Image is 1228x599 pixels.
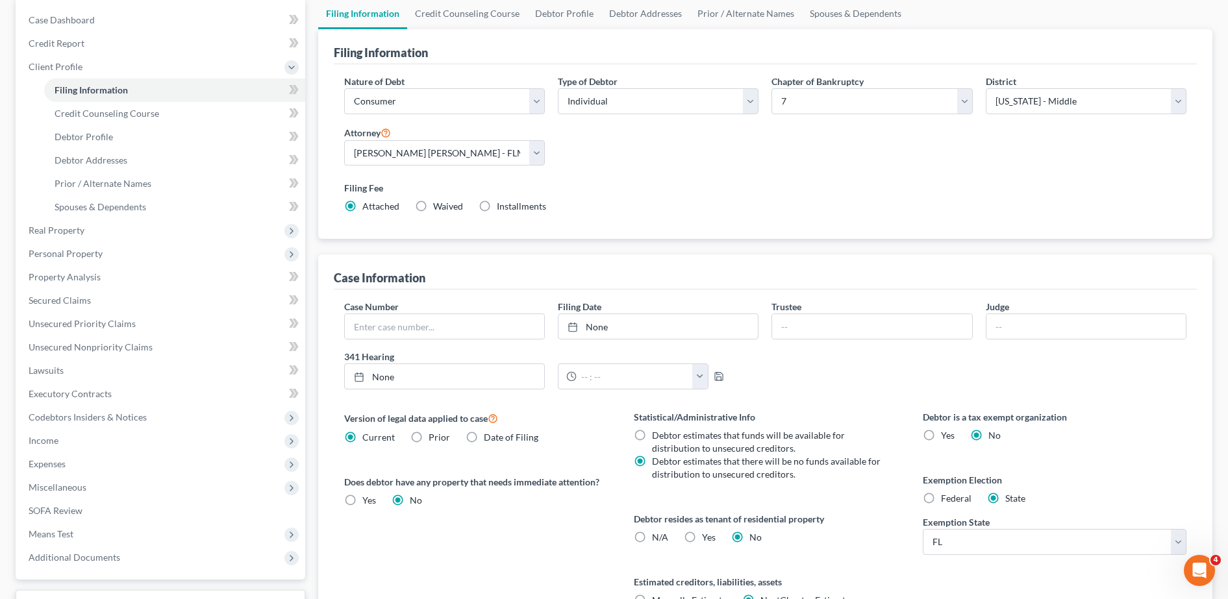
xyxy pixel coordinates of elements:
[986,75,1016,88] label: District
[986,300,1009,313] label: Judge
[771,300,801,313] label: Trustee
[18,359,305,382] a: Lawsuits
[29,482,86,493] span: Miscellaneous
[29,271,101,282] span: Property Analysis
[1184,555,1215,586] iframe: Intercom live chat
[497,201,546,212] span: Installments
[941,493,971,504] span: Federal
[338,350,766,363] label: 341 Hearing
[558,314,758,339] a: None
[923,515,990,529] label: Exemption State
[558,75,618,88] label: Type of Debtor
[334,45,428,60] div: Filing Information
[334,270,425,286] div: Case Information
[29,552,120,563] span: Additional Documents
[702,532,716,543] span: Yes
[55,84,128,95] span: Filing Information
[558,300,601,313] label: Filing Date
[44,195,305,219] a: Spouses & Dependents
[18,265,305,289] a: Property Analysis
[29,365,64,376] span: Lawsuits
[1005,493,1025,504] span: State
[18,312,305,336] a: Unsecured Priority Claims
[986,314,1186,339] input: --
[29,411,147,422] span: Codebtors Insiders & Notices
[29,225,84,236] span: Real Property
[18,336,305,359] a: Unsecured Nonpriority Claims
[344,75,405,88] label: Nature of Debt
[362,495,376,506] span: Yes
[634,512,897,526] label: Debtor resides as tenant of residential property
[18,8,305,32] a: Case Dashboard
[18,32,305,55] a: Credit Report
[344,181,1186,195] label: Filing Fee
[29,318,136,329] span: Unsecured Priority Claims
[923,473,1186,487] label: Exemption Election
[988,430,1001,441] span: No
[55,108,159,119] span: Credit Counseling Course
[29,458,66,469] span: Expenses
[29,61,82,72] span: Client Profile
[772,314,971,339] input: --
[345,314,544,339] input: Enter case number...
[941,430,955,441] span: Yes
[44,79,305,102] a: Filing Information
[410,495,422,506] span: No
[55,131,113,142] span: Debtor Profile
[44,172,305,195] a: Prior / Alternate Names
[29,435,58,446] span: Income
[362,432,395,443] span: Current
[749,532,762,543] span: No
[55,154,127,165] span: Debtor Addresses
[344,475,608,489] label: Does debtor have any property that needs immediate attention?
[577,364,693,389] input: -- : --
[29,505,82,516] span: SOFA Review
[771,75,864,88] label: Chapter of Bankruptcy
[29,388,112,399] span: Executory Contracts
[344,300,399,313] label: Case Number
[344,125,391,140] label: Attorney
[44,125,305,149] a: Debtor Profile
[44,149,305,172] a: Debtor Addresses
[362,201,399,212] span: Attached
[634,575,897,589] label: Estimated creditors, liabilities, assets
[29,528,73,539] span: Means Test
[29,341,153,352] span: Unsecured Nonpriority Claims
[634,410,897,424] label: Statistical/Administrative Info
[652,532,668,543] span: N/A
[44,102,305,125] a: Credit Counseling Course
[18,499,305,522] a: SOFA Review
[652,456,881,480] span: Debtor estimates that there will be no funds available for distribution to unsecured creditors.
[55,178,151,189] span: Prior / Alternate Names
[484,432,538,443] span: Date of Filing
[433,201,463,212] span: Waived
[29,248,103,259] span: Personal Property
[55,201,146,212] span: Spouses & Dependents
[29,295,91,306] span: Secured Claims
[29,14,95,25] span: Case Dashboard
[18,382,305,406] a: Executory Contracts
[652,430,845,454] span: Debtor estimates that funds will be available for distribution to unsecured creditors.
[429,432,450,443] span: Prior
[344,410,608,426] label: Version of legal data applied to case
[345,364,544,389] a: None
[18,289,305,312] a: Secured Claims
[29,38,84,49] span: Credit Report
[923,410,1186,424] label: Debtor is a tax exempt organization
[1210,555,1221,565] span: 4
